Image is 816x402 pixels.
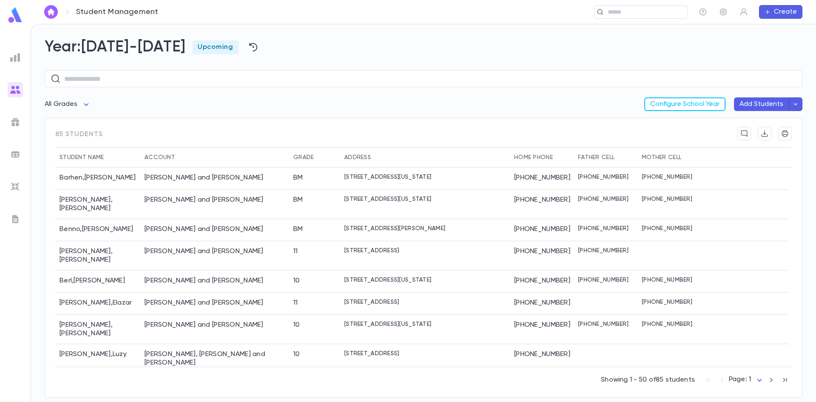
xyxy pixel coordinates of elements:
img: reports_grey.c525e4749d1bce6a11f5fe2a8de1b229.svg [10,52,20,63]
span: Page: 1 [729,376,751,383]
div: Account [144,147,175,168]
p: [STREET_ADDRESS] [344,247,399,254]
div: 11 [293,247,298,256]
div: Blumenthal, Avi and Ruchie [144,350,285,367]
div: [PERSON_NAME] , [PERSON_NAME] [55,190,140,219]
div: Father Cell [574,147,637,168]
div: [PHONE_NUMBER] [510,241,574,271]
div: [PHONE_NUMBER] [510,293,574,315]
p: [STREET_ADDRESS][US_STATE] [344,174,431,180]
div: Home Phone [514,147,553,168]
div: Barhen , [PERSON_NAME] [55,168,140,190]
div: Benno, Shlomo and Yaffa [144,225,263,234]
div: Becker, Yitzchok and Chava Esther [144,196,263,204]
p: [PHONE_NUMBER] [578,321,629,328]
div: BM [293,225,303,234]
div: [PHONE_NUMBER] [510,344,574,373]
span: All Grades [45,101,78,108]
div: Berl, Nachum and Rivka [144,277,263,285]
div: Page: 1 [729,373,765,386]
h2: Year: [DATE]-[DATE] [45,38,802,57]
div: Grade [293,147,314,168]
img: imports_grey.530a8a0e642e233f2baf0ef88e8c9fcb.svg [10,182,20,192]
div: Berkowitz, Nachman and Esther [144,247,263,256]
div: 10 [293,350,300,359]
img: logo [7,7,24,23]
p: [STREET_ADDRESS][US_STATE] [344,321,431,328]
span: 85 students [55,127,103,147]
button: Add Students [734,97,789,111]
p: [STREET_ADDRESS] [344,350,399,357]
div: All Grades [45,96,91,113]
p: [PHONE_NUMBER] [578,174,629,180]
p: [PHONE_NUMBER] [578,247,629,254]
div: BM [293,196,303,204]
div: Student Name [55,147,140,168]
div: Benno , [PERSON_NAME] [55,219,140,241]
button: Configure School Year [644,97,725,111]
div: Student Name [59,147,104,168]
div: 11 [293,299,298,307]
div: Father Cell [578,147,615,168]
div: [PHONE_NUMBER] [510,190,574,219]
img: home_white.a664292cf8c1dea59945f0da9f25487c.svg [46,9,56,15]
div: Mother Cell [637,147,701,168]
div: [PERSON_NAME] , Luzy [55,344,140,373]
p: Student Management [76,7,158,17]
img: campaigns_grey.99e729a5f7ee94e3726e6486bddda8f1.svg [10,117,20,127]
button: Create [759,5,802,19]
div: Barhen, Aviad and Hindy [144,174,263,182]
div: BM [293,174,303,182]
div: Address [340,147,510,168]
img: letters_grey.7941b92b52307dd3b8a917253454ce1c.svg [10,214,20,224]
p: [STREET_ADDRESS][PERSON_NAME] [344,225,445,232]
div: [PERSON_NAME] , [PERSON_NAME] [55,241,140,271]
div: 10 [293,277,300,285]
span: Upcoming [193,43,238,51]
p: [PHONE_NUMBER] [642,225,692,232]
p: [STREET_ADDRESS][US_STATE] [344,277,431,283]
div: Home Phone [510,147,574,168]
img: students_gradient.3b4df2a2b995ef5086a14d9e1675a5ee.svg [10,85,20,95]
div: Bloch, Yitzchok and Rachel [144,299,263,307]
p: [PHONE_NUMBER] [578,277,629,283]
p: [STREET_ADDRESS] [344,299,399,305]
p: [PHONE_NUMBER] [642,196,692,202]
div: 10 [293,321,300,329]
p: Showing 1 - 50 of 85 students [601,376,695,384]
div: Bludman, Shmuel and Perel [144,321,263,329]
div: [PERSON_NAME] , Elazar [55,293,140,315]
div: [PHONE_NUMBER] [510,315,574,344]
div: Berl , [PERSON_NAME] [55,271,140,293]
p: [PHONE_NUMBER] [642,321,692,328]
p: [PHONE_NUMBER] [642,277,692,283]
p: [PHONE_NUMBER] [578,225,629,232]
p: [PHONE_NUMBER] [642,174,692,180]
p: [STREET_ADDRESS][US_STATE] [344,196,431,202]
p: [PHONE_NUMBER] [642,299,692,305]
p: [PHONE_NUMBER] [578,196,629,202]
div: Account [140,147,289,168]
div: Address [344,147,371,168]
img: batches_grey.339ca447c9d9533ef1741baa751efc33.svg [10,149,20,160]
div: [PHONE_NUMBER] [510,271,574,293]
div: [PERSON_NAME] , [PERSON_NAME] [55,315,140,344]
div: [PHONE_NUMBER] [510,219,574,241]
div: [PHONE_NUMBER] [510,168,574,190]
div: Grade [289,147,340,168]
div: Mother Cell [642,147,681,168]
